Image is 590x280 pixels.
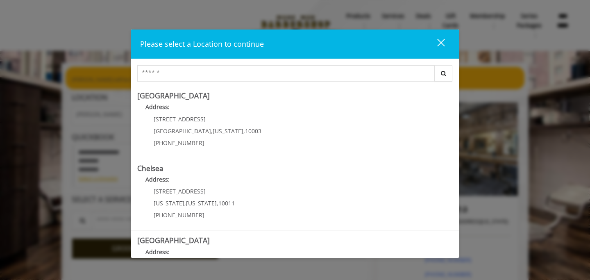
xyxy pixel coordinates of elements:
div: Center Select [137,65,453,86]
b: Address: [145,103,170,111]
span: , [184,199,186,207]
span: [STREET_ADDRESS] [154,115,206,123]
span: 10003 [245,127,261,135]
b: Address: [145,248,170,256]
span: [PHONE_NUMBER] [154,211,204,219]
span: , [217,199,218,207]
span: , [243,127,245,135]
input: Search Center [137,65,435,82]
span: [US_STATE] [213,127,243,135]
span: [US_STATE] [154,199,184,207]
b: Chelsea [137,163,163,173]
span: [STREET_ADDRESS] [154,187,206,195]
span: [GEOGRAPHIC_DATA] [154,127,211,135]
b: Address: [145,175,170,183]
b: [GEOGRAPHIC_DATA] [137,91,210,100]
span: Please select a Location to continue [140,39,264,49]
b: [GEOGRAPHIC_DATA] [137,235,210,245]
span: , [211,127,213,135]
span: [US_STATE] [186,199,217,207]
span: [PHONE_NUMBER] [154,139,204,147]
button: close dialog [422,36,450,52]
span: 10011 [218,199,235,207]
div: close dialog [428,38,444,50]
i: Search button [439,71,448,76]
